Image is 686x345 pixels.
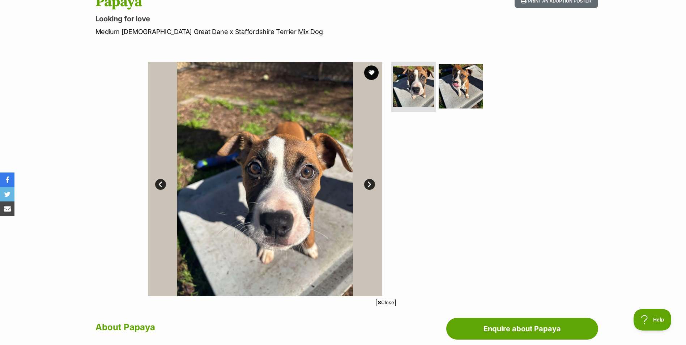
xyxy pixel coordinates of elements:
a: Enquire about Papaya [446,318,598,340]
a: Prev [155,179,166,190]
p: Medium [DEMOGRAPHIC_DATA] Great Dane x Staffordshire Terrier Mix Dog [95,27,401,37]
img: Photo of Papaya [393,66,434,107]
button: favourite [364,65,379,80]
a: Next [364,179,375,190]
img: Photo of Papaya [439,64,483,108]
iframe: Help Scout Beacon - Open [634,309,672,331]
p: Looking for love [95,14,401,24]
img: Photo of Papaya [148,62,382,296]
h2: About Papaya [95,319,394,335]
span: Close [376,299,396,306]
iframe: Advertisement [212,309,475,341]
